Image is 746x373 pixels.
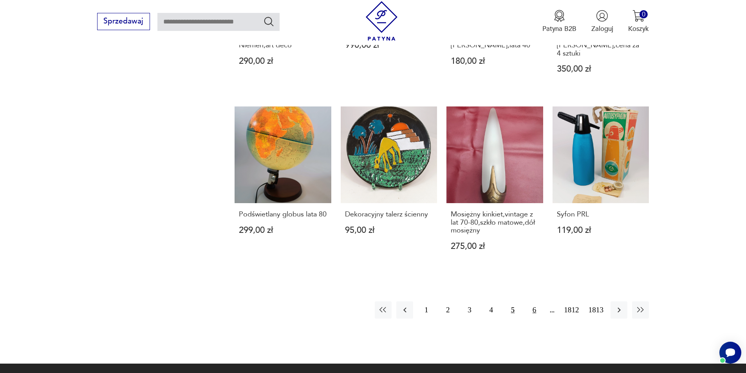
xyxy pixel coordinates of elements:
h3: Szklany świecznik,Hand Made,lata 90,[PERSON_NAME],cena za 4 sztuki [557,25,645,58]
div: 0 [639,10,648,18]
a: Ikona medaluPatyna B2B [542,10,576,33]
p: 299,00 zł [239,226,327,234]
p: Koszyk [628,24,649,33]
img: Ikona koszyka [632,10,645,22]
h3: Podświetlany globus lata 80 [239,211,327,218]
button: 0Koszyk [628,10,649,33]
p: 95,00 zł [345,226,433,234]
img: Ikona medalu [553,10,565,22]
h3: Szklana patera,[PERSON_NAME],huta Niemen,art deco [239,25,327,49]
a: Sprzedawaj [97,19,150,25]
a: Podświetlany globus lata 80Podświetlany globus lata 80299,00 zł [235,106,331,268]
h3: Szklany dzbanek,[PERSON_NAME],[PERSON_NAME],lata 40 [451,25,539,49]
a: Syfon PRLSyfon PRL119,00 zł [553,106,649,268]
p: 119,00 zł [557,226,645,234]
p: 290,00 zł [239,57,327,65]
button: Zaloguj [591,10,613,33]
button: 1813 [586,301,606,318]
button: 5 [504,301,521,318]
button: 3 [461,301,478,318]
button: 4 [483,301,500,318]
button: 2 [439,301,456,318]
p: 350,00 zł [557,65,645,73]
a: Mosiężny kinkiet,vintage z lat 70-80,szkło matowe,dół mosiężnyMosiężny kinkiet,vintage z lat 70-8... [446,106,543,268]
p: 990,00 zł [345,41,433,49]
button: Szukaj [263,16,275,27]
h3: Mosiężny kinkiet,vintage z lat 70-80,szkło matowe,dół mosiężny [451,211,539,234]
button: 1 [418,301,435,318]
img: Patyna - sklep z meblami i dekoracjami vintage [362,1,401,41]
button: 1812 [562,301,581,318]
p: 275,00 zł [451,242,539,250]
a: Dekoracyjny talerz ściennyDekoracyjny talerz ścienny95,00 zł [341,106,437,268]
button: Sprzedawaj [97,13,150,30]
h3: Syfon PRL [557,211,645,218]
img: Ikonka użytkownika [596,10,608,22]
button: Patyna B2B [542,10,576,33]
h3: Dekoracyjny talerz ścienny [345,211,433,218]
p: Zaloguj [591,24,613,33]
p: Patyna B2B [542,24,576,33]
iframe: Smartsupp widget button [719,342,741,364]
p: 180,00 zł [451,57,539,65]
button: 6 [526,301,543,318]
